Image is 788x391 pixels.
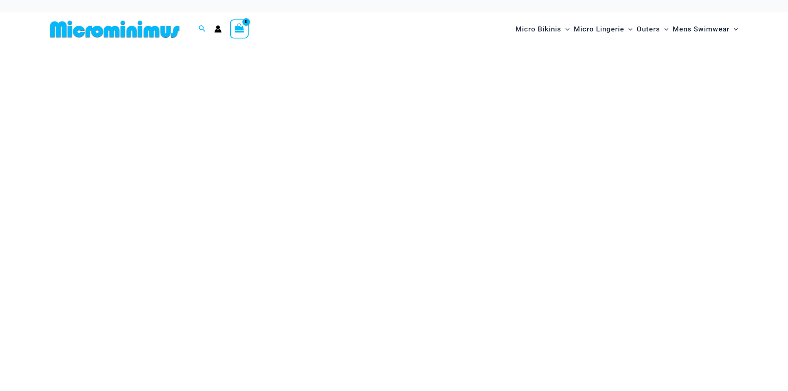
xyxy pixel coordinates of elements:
[513,17,572,42] a: Micro BikinisMenu ToggleMenu Toggle
[624,19,632,40] span: Menu Toggle
[512,15,742,43] nav: Site Navigation
[635,17,671,42] a: OutersMenu ToggleMenu Toggle
[574,19,624,40] span: Micro Lingerie
[660,19,668,40] span: Menu Toggle
[561,19,570,40] span: Menu Toggle
[199,24,206,34] a: Search icon link
[230,19,249,38] a: View Shopping Cart, empty
[637,19,660,40] span: Outers
[673,19,730,40] span: Mens Swimwear
[572,17,635,42] a: Micro LingerieMenu ToggleMenu Toggle
[214,25,222,33] a: Account icon link
[515,19,561,40] span: Micro Bikinis
[47,20,183,38] img: MM SHOP LOGO FLAT
[730,19,738,40] span: Menu Toggle
[671,17,740,42] a: Mens SwimwearMenu ToggleMenu Toggle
